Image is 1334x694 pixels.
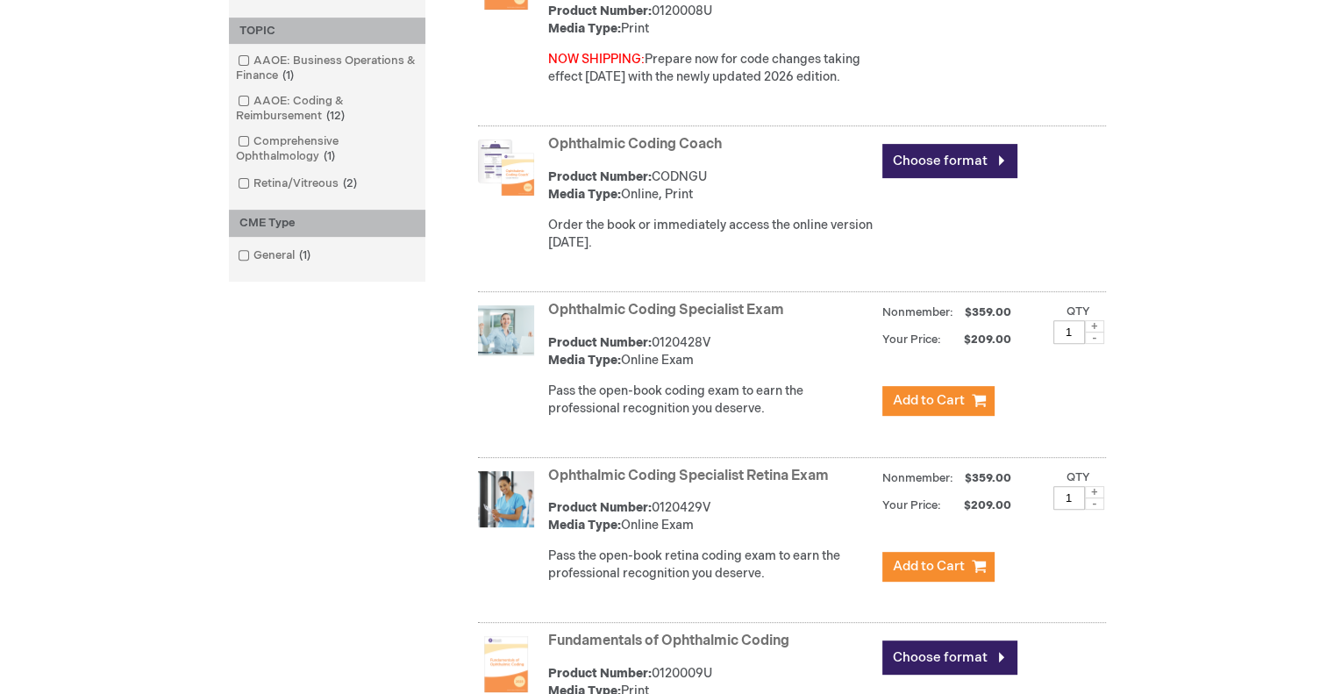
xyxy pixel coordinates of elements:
span: Add to Cart [893,558,965,575]
a: Choose format [882,144,1017,178]
button: Add to Cart [882,552,995,582]
img: Ophthalmic Coding Specialist Exam [478,305,534,361]
div: 0120008U Print [548,3,874,38]
label: Qty [1066,304,1090,318]
input: Qty [1053,320,1085,344]
a: Fundamentals of Ophthalmic Coding [548,633,789,649]
p: Pass the open-book retina coding exam to earn the professional recognition you deserve. [548,547,874,583]
div: 0120428V Online Exam [548,334,874,369]
div: 0120429V Online Exam [548,499,874,534]
span: $359.00 [962,471,1014,485]
a: AAOE: Business Operations & Finance1 [233,53,421,84]
strong: Media Type: [548,187,621,202]
strong: Your Price: [882,498,941,512]
strong: Product Number: [548,666,652,681]
span: 12 [322,109,349,123]
div: Prepare now for code changes taking effect [DATE] with the newly updated 2026 edition. [548,51,874,86]
a: AAOE: Coding & Reimbursement12 [233,93,421,125]
a: Retina/Vitreous2 [233,175,364,192]
span: $209.00 [944,498,1014,512]
a: Ophthalmic Coding Specialist Exam [548,302,784,318]
button: Add to Cart [882,386,995,416]
a: Ophthalmic Coding Specialist Retina Exam [548,468,829,484]
strong: Your Price: [882,333,941,347]
span: 2 [339,176,361,190]
a: Ophthalmic Coding Coach [548,136,722,153]
div: Order the book or immediately access the online version [DATE]. [548,217,874,252]
input: Qty [1053,486,1085,510]
div: CME Type [229,210,425,237]
span: 1 [295,248,315,262]
strong: Media Type: [548,21,621,36]
img: Ophthalmic Coding Coach [478,140,534,196]
strong: Product Number: [548,169,652,184]
span: 1 [319,149,339,163]
span: $209.00 [944,333,1014,347]
label: Qty [1066,470,1090,484]
strong: Product Number: [548,500,652,515]
strong: Nonmember: [882,302,953,324]
span: 1 [278,68,298,82]
span: Add to Cart [893,392,965,409]
a: Comprehensive Ophthalmology1 [233,133,421,165]
font: NOW SHIPPING: [548,52,645,67]
div: CODNGU Online, Print [548,168,874,204]
p: Pass the open-book coding exam to earn the professional recognition you deserve. [548,383,874,418]
strong: Nonmember: [882,468,953,490]
a: Choose format [882,640,1017,675]
div: TOPIC [229,18,425,45]
img: Fundamentals of Ophthalmic Coding [478,636,534,692]
strong: Product Number: [548,4,652,18]
img: Ophthalmic Coding Specialist Retina Exam [478,471,534,527]
a: General1 [233,247,317,264]
span: $359.00 [962,305,1014,319]
strong: Media Type: [548,518,621,533]
strong: Product Number: [548,335,652,350]
strong: Media Type: [548,353,621,368]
